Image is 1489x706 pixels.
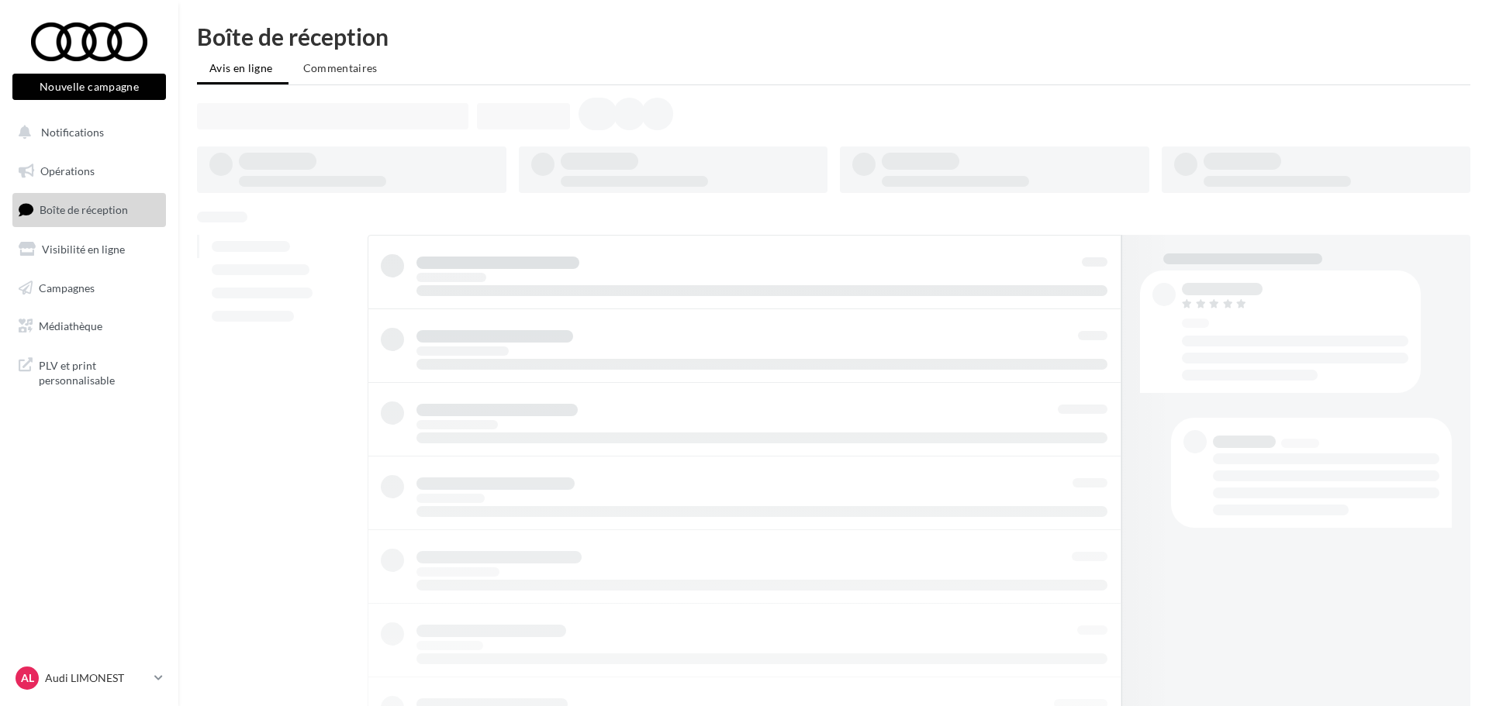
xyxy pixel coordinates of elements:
[42,243,125,256] span: Visibilité en ligne
[9,272,169,305] a: Campagnes
[9,155,169,188] a: Opérations
[39,355,160,388] span: PLV et print personnalisable
[9,349,169,394] a: PLV et print personnalisable
[40,164,95,177] span: Opérations
[197,25,1470,48] div: Boîte de réception
[21,670,34,686] span: AL
[12,663,166,693] a: AL Audi LIMONEST
[40,203,128,216] span: Boîte de réception
[9,116,163,149] button: Notifications
[41,126,104,139] span: Notifications
[12,74,166,100] button: Nouvelle campagne
[9,233,169,266] a: Visibilité en ligne
[45,670,148,686] p: Audi LIMONEST
[303,61,378,74] span: Commentaires
[9,310,169,343] a: Médiathèque
[39,319,102,332] span: Médiathèque
[39,281,95,294] span: Campagnes
[9,193,169,226] a: Boîte de réception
